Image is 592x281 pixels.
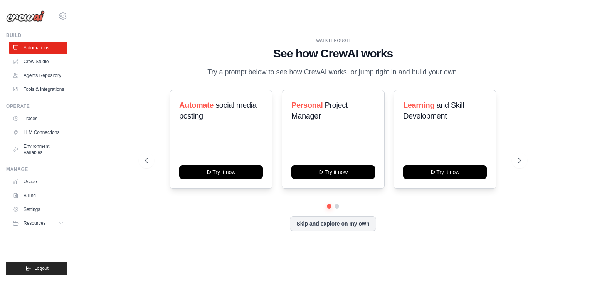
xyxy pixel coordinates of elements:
[24,220,45,226] span: Resources
[34,265,49,271] span: Logout
[9,55,67,68] a: Crew Studio
[6,10,45,22] img: Logo
[9,140,67,159] a: Environment Variables
[290,216,376,231] button: Skip and explore on my own
[145,47,521,60] h1: See how CrewAI works
[179,165,263,179] button: Try it now
[6,166,67,172] div: Manage
[9,176,67,188] a: Usage
[9,126,67,139] a: LLM Connections
[403,165,487,179] button: Try it now
[6,32,67,38] div: Build
[291,101,323,109] span: Personal
[9,83,67,95] a: Tools & Integrations
[291,101,348,120] span: Project Manager
[9,203,67,216] a: Settings
[203,67,462,78] p: Try a prompt below to see how CrewAI works, or jump right in and build your own.
[145,38,521,43] div: WALKTHROUGH
[403,101,434,109] span: Learning
[9,69,67,82] a: Agents Repository
[291,165,375,179] button: Try it now
[9,42,67,54] a: Automations
[6,262,67,275] button: Logout
[9,217,67,229] button: Resources
[6,103,67,109] div: Operate
[9,112,67,125] a: Traces
[179,101,214,109] span: Automate
[179,101,257,120] span: social media posting
[9,189,67,202] a: Billing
